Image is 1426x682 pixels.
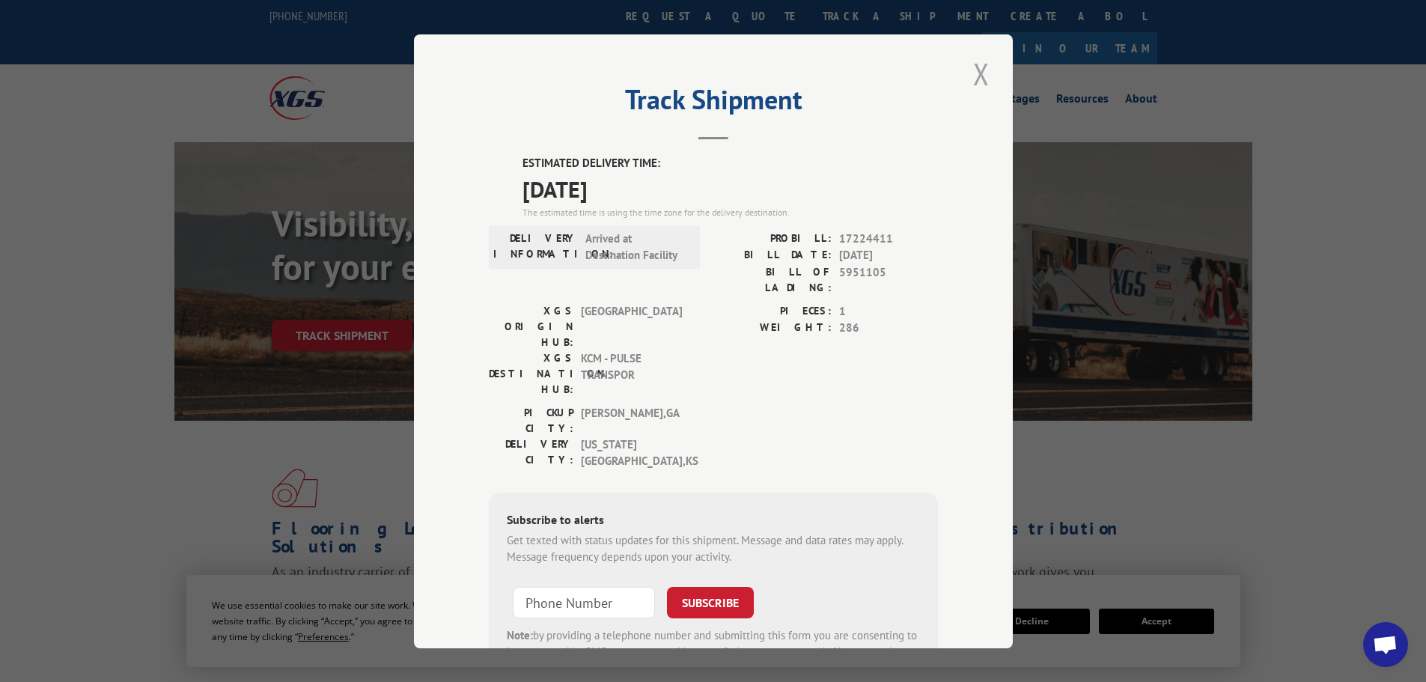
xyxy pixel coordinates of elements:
[969,53,994,94] button: Close modal
[489,404,573,436] label: PICKUP CITY:
[713,302,832,320] label: PIECES:
[585,230,686,264] span: Arrived at Destination Facility
[489,89,938,118] h2: Track Shipment
[522,205,938,219] div: The estimated time is using the time zone for the delivery destination.
[522,155,938,172] label: ESTIMATED DELIVERY TIME:
[581,436,682,469] span: [US_STATE][GEOGRAPHIC_DATA] , KS
[507,627,920,678] div: by providing a telephone number and submitting this form you are consenting to be contacted by SM...
[507,532,920,565] div: Get texted with status updates for this shipment. Message and data rates may apply. Message frequ...
[581,302,682,350] span: [GEOGRAPHIC_DATA]
[493,230,578,264] label: DELIVERY INFORMATION:
[581,404,682,436] span: [PERSON_NAME] , GA
[489,350,573,397] label: XGS DESTINATION HUB:
[667,586,754,618] button: SUBSCRIBE
[489,302,573,350] label: XGS ORIGIN HUB:
[713,264,832,295] label: BILL OF LADING:
[507,627,533,642] strong: Note:
[839,247,938,264] span: [DATE]
[1363,622,1408,667] a: Open chat
[581,350,682,397] span: KCM - PULSE TRANSPOR
[489,436,573,469] label: DELIVERY CITY:
[507,510,920,532] div: Subscribe to alerts
[839,320,938,337] span: 286
[513,586,655,618] input: Phone Number
[713,247,832,264] label: BILL DATE:
[839,230,938,247] span: 17224411
[522,171,938,205] span: [DATE]
[839,264,938,295] span: 5951105
[839,302,938,320] span: 1
[713,320,832,337] label: WEIGHT:
[713,230,832,247] label: PROBILL:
